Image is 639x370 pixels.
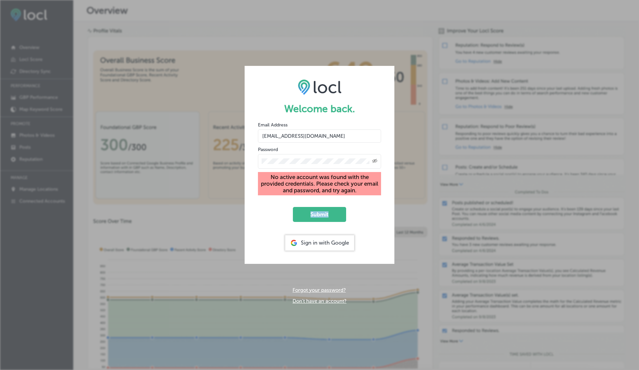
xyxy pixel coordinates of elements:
[258,172,381,195] div: No active account was found with the provided credentials. Please check your email and password, ...
[293,298,346,304] a: Don't have an account?
[293,287,346,293] a: Forgot your password?
[258,122,288,128] label: Email Address
[293,207,346,222] button: Submit
[258,103,381,115] h1: Welcome back.
[285,235,354,251] div: Sign in with Google
[372,158,377,164] span: Toggle password visibility
[298,79,341,94] img: LOCL logo
[258,147,278,152] label: Password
